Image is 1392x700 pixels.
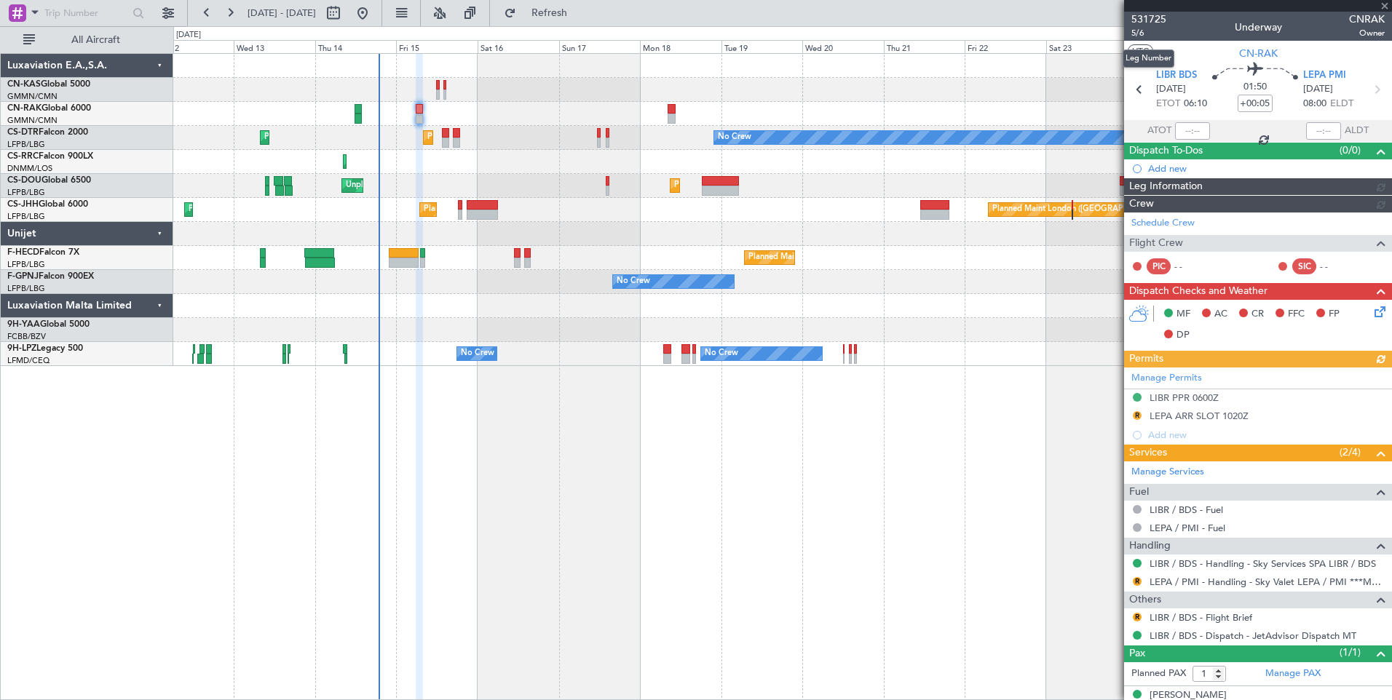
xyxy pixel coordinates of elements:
[7,320,40,329] span: 9H-YAA
[7,104,41,113] span: CN-RAK
[1129,645,1145,662] span: Pax
[7,283,45,294] a: LFPB/LBG
[1340,645,1361,660] span: (1/1)
[1131,27,1166,39] span: 5/6
[748,247,978,269] div: Planned Maint [GEOGRAPHIC_DATA] ([GEOGRAPHIC_DATA])
[7,80,90,89] a: CN-KASGlobal 5000
[7,259,45,270] a: LFPB/LBG
[176,29,201,41] div: [DATE]
[1177,307,1190,322] span: MF
[1150,629,1356,642] a: LIBR / BDS - Dispatch - JetAdvisor Dispatch MT
[7,115,58,126] a: GMMN/CMN
[234,40,315,53] div: Wed 13
[519,8,580,18] span: Refresh
[7,104,91,113] a: CN-RAKGlobal 6000
[478,40,559,53] div: Sat 16
[315,40,397,53] div: Thu 14
[1129,538,1171,554] span: Handling
[559,40,641,53] div: Sun 17
[461,343,494,365] div: No Crew
[1150,557,1376,570] a: LIBR / BDS - Handling - Sky Services SPA LIBR / BDS
[617,271,650,293] div: No Crew
[1340,445,1361,460] span: (2/4)
[1303,82,1333,97] span: [DATE]
[7,176,41,185] span: CS-DOU
[1214,307,1227,322] span: AC
[1288,307,1305,322] span: FFC
[705,343,738,365] div: No Crew
[7,200,88,209] a: CS-JHHGlobal 6000
[1177,328,1190,343] span: DP
[884,40,965,53] div: Thu 21
[1330,97,1353,111] span: ELDT
[1131,12,1166,27] span: 531725
[1129,445,1167,461] span: Services
[965,40,1046,53] div: Fri 22
[424,199,653,220] div: Planned Maint [GEOGRAPHIC_DATA] ([GEOGRAPHIC_DATA])
[7,211,45,222] a: LFPB/LBG
[38,35,154,45] span: All Aircraft
[7,248,39,257] span: F-HECD
[248,7,316,20] span: [DATE] - [DATE]
[7,152,39,161] span: CS-RRC
[1150,504,1223,516] a: LIBR / BDS - Fuel
[7,128,39,137] span: CS-DTR
[427,127,657,148] div: Planned Maint [GEOGRAPHIC_DATA] ([GEOGRAPHIC_DATA])
[1133,577,1142,586] button: R
[16,28,158,52] button: All Aircraft
[1147,124,1171,138] span: ATOT
[802,40,884,53] div: Wed 20
[718,127,751,148] div: No Crew
[7,272,39,281] span: F-GPNJ
[7,176,91,185] a: CS-DOUGlobal 6500
[1340,143,1361,158] span: (0/0)
[1046,40,1128,53] div: Sat 23
[7,139,45,150] a: LFPB/LBG
[7,248,79,257] a: F-HECDFalcon 7X
[1303,97,1326,111] span: 08:00
[1235,20,1282,35] div: Underway
[1329,307,1340,322] span: FP
[992,199,1166,220] div: Planned Maint London ([GEOGRAPHIC_DATA])
[7,91,58,102] a: GMMN/CMN
[264,127,339,148] div: Planned Maint Sofia
[7,80,41,89] span: CN-KAS
[7,187,45,198] a: LFPB/LBG
[1129,143,1203,159] span: Dispatch To-Dos
[153,40,234,53] div: Tue 12
[7,344,36,353] span: 9H-LPZ
[1129,484,1149,501] span: Fuel
[1156,82,1186,97] span: [DATE]
[7,152,93,161] a: CS-RRCFalcon 900LX
[44,2,128,24] input: Trip Number
[1129,283,1268,300] span: Dispatch Checks and Weather
[1131,465,1204,480] a: Manage Services
[7,331,46,342] a: FCBB/BZV
[1265,667,1321,681] a: Manage PAX
[7,344,83,353] a: 9H-LPZLegacy 500
[1131,667,1186,681] label: Planned PAX
[7,272,94,281] a: F-GPNJFalcon 900EX
[1150,576,1385,588] a: LEPA / PMI - Handling - Sky Valet LEPA / PMI ***MYHANDLING***
[1349,27,1385,39] span: Owner
[1133,613,1142,621] button: R
[721,40,803,53] div: Tue 19
[1239,46,1278,61] span: CN-RAK
[640,40,721,53] div: Mon 18
[1129,592,1161,608] span: Others
[1243,80,1267,95] span: 01:50
[1123,49,1174,68] div: Leg Number
[1303,68,1346,83] span: LEPA PMI
[1156,97,1180,111] span: ETOT
[497,1,585,25] button: Refresh
[7,320,90,329] a: 9H-YAAGlobal 5000
[7,128,88,137] a: CS-DTRFalcon 2000
[1184,97,1207,111] span: 06:10
[7,200,39,209] span: CS-JHH
[7,163,52,174] a: DNMM/LOS
[346,175,585,196] div: Unplanned Maint [GEOGRAPHIC_DATA] ([GEOGRAPHIC_DATA])
[189,199,418,220] div: Planned Maint [GEOGRAPHIC_DATA] ([GEOGRAPHIC_DATA])
[7,355,50,366] a: LFMD/CEQ
[1150,611,1252,624] a: LIBR / BDS - Flight Brief
[674,175,903,196] div: Planned Maint [GEOGRAPHIC_DATA] ([GEOGRAPHIC_DATA])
